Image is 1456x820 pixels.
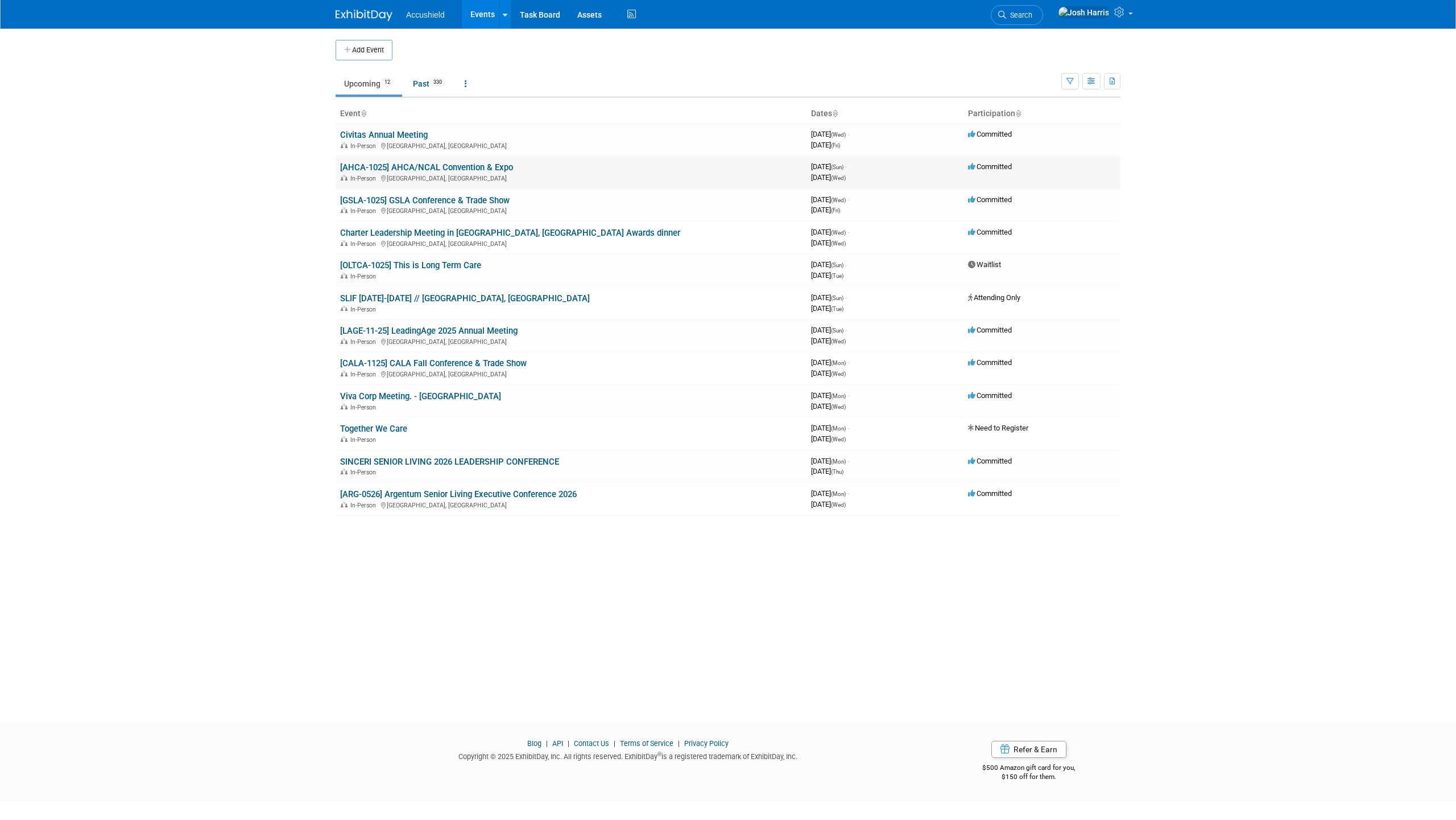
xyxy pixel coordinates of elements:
[336,10,392,21] img: ExhibitDay
[831,164,843,170] span: (Sun)
[350,502,379,509] span: In-Person
[806,104,963,124] th: Dates
[831,436,846,442] span: (Wed)
[968,130,1012,138] span: Committed
[831,360,846,366] span: (Mon)
[406,10,445,19] span: Accushield
[845,326,847,334] span: -
[831,306,843,312] span: (Tue)
[381,78,394,87] span: 12
[350,142,379,150] span: In-Person
[341,338,348,344] img: In-Person Event
[340,260,481,270] a: [OLTCA-1025] This is Long Term Care
[968,228,1012,236] span: Committed
[336,749,920,762] div: Copyright © 2025 ExhibitDay, Inc. All rights reserved. ExhibitDay is a registered trademark of Ex...
[831,207,840,214] span: (Fri)
[968,260,1001,269] span: Waitlist
[350,175,379,182] span: In-Person
[811,434,846,443] span: [DATE]
[611,739,618,748] span: |
[341,175,348,181] img: In-Person Event
[340,391,501,401] a: Viva Corp Meeting. - [GEOGRAPHIC_DATA]
[811,293,847,302] span: [DATE]
[620,739,673,748] a: Terms of Service
[341,469,348,474] img: In-Person Event
[340,369,802,378] div: [GEOGRAPHIC_DATA], [GEOGRAPHIC_DATA]
[811,206,840,214] span: [DATE]
[831,273,843,279] span: (Tue)
[340,293,590,304] a: SLIF [DATE]-[DATE] // [GEOGRAPHIC_DATA], [GEOGRAPHIC_DATA]
[845,162,847,171] span: -
[831,371,846,377] span: (Wed)
[340,162,513,173] a: [AHCA-1025] AHCA/NCAL Convention & Expo
[340,326,518,336] a: [LAGE-11-25] LeadingAge 2025 Annual Meeting
[340,358,527,368] a: [CALA-1125] CALA Fall Conference & Trade Show
[811,304,843,313] span: [DATE]
[565,739,572,748] span: |
[847,228,849,236] span: -
[968,457,1012,465] span: Committed
[968,326,1012,334] span: Committed
[341,306,348,311] img: In-Person Event
[341,273,348,278] img: In-Person Event
[831,327,843,334] span: (Sun)
[991,5,1043,25] a: Search
[811,228,849,236] span: [DATE]
[811,195,849,204] span: [DATE]
[968,489,1012,498] span: Committed
[991,741,1066,758] a: Refer & Earn
[847,358,849,367] span: -
[831,491,846,497] span: (Mon)
[811,457,849,465] span: [DATE]
[963,104,1120,124] th: Participation
[350,371,379,378] span: In-Person
[1015,109,1021,118] a: Sort by Participation Type
[831,404,846,410] span: (Wed)
[350,207,379,215] span: In-Person
[350,273,379,280] span: In-Person
[847,391,849,400] span: -
[832,109,838,118] a: Sort by Start Date
[350,306,379,313] span: In-Person
[831,197,846,203] span: (Wed)
[350,240,379,248] span: In-Person
[361,109,366,118] a: Sort by Event Name
[811,489,849,498] span: [DATE]
[340,337,802,346] div: [GEOGRAPHIC_DATA], [GEOGRAPHIC_DATA]
[543,739,551,748] span: |
[831,240,846,247] span: (Wed)
[968,293,1020,302] span: Attending Only
[968,358,1012,367] span: Committed
[831,338,846,345] span: (Wed)
[574,739,609,748] a: Contact Us
[404,73,454,95] a: Past330
[831,262,843,268] span: (Sun)
[831,142,840,149] span: (Fri)
[831,502,846,508] span: (Wed)
[340,457,559,467] a: SINCERI SENIOR LIVING 2026 LEADERSHIP CONFERENCE
[1006,11,1032,19] span: Search
[831,425,846,432] span: (Mon)
[340,239,802,248] div: [GEOGRAPHIC_DATA], [GEOGRAPHIC_DATA]
[831,175,846,181] span: (Wed)
[847,489,849,498] span: -
[657,751,661,757] sup: ®
[937,772,1121,782] div: $150 off for them.
[811,173,846,182] span: [DATE]
[350,436,379,444] span: In-Person
[811,239,846,247] span: [DATE]
[340,195,510,206] a: [GSLA-1025] GSLA Conference & Trade Show
[341,207,348,213] img: In-Person Event
[340,173,802,182] div: [GEOGRAPHIC_DATA], [GEOGRAPHIC_DATA]
[336,104,806,124] th: Event
[684,739,729,748] a: Privacy Policy
[845,293,847,302] span: -
[831,295,843,301] span: (Sun)
[430,78,445,87] span: 330
[968,162,1012,171] span: Committed
[341,404,348,409] img: In-Person Event
[811,260,847,269] span: [DATE]
[831,469,843,475] span: (Thu)
[527,739,541,748] a: Blog
[350,469,379,476] span: In-Person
